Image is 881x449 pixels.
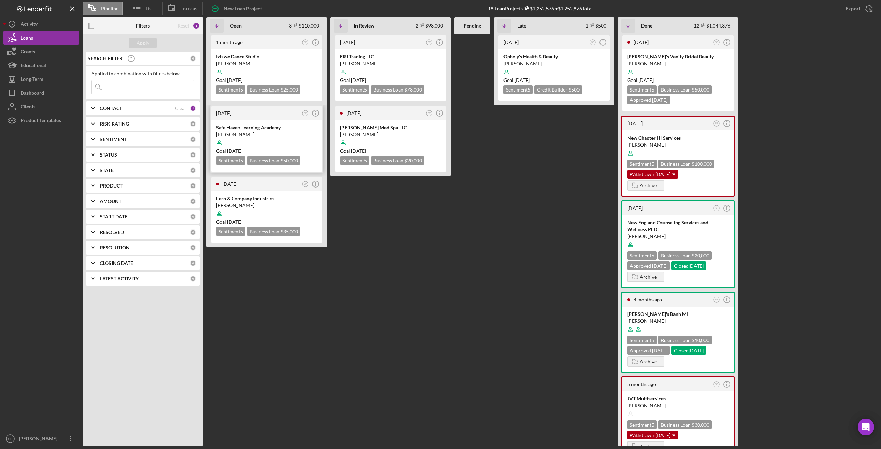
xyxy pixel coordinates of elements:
div: Sentiment 5 [627,420,657,429]
div: [PERSON_NAME] [216,131,317,138]
div: Business Loan $10,000 [658,336,712,344]
b: STATUS [100,152,117,158]
div: 0 [190,245,196,251]
div: Approved [DATE] [627,346,670,355]
div: 0 [190,167,196,173]
time: 09/29/2025 [351,148,366,154]
div: Sentiment 5 [627,336,657,344]
a: [DATE]SPOphely's Health & Beauty[PERSON_NAME]Goal [DATE]Sentiment5Credit Builder $500 [497,34,611,102]
time: 2025-05-23 15:22 [627,205,643,211]
button: SP [712,204,721,213]
div: Clear [175,106,187,111]
a: Activity [3,17,79,31]
div: 0 [190,276,196,282]
a: [DATE]SP[PERSON_NAME] Med Spa LLC[PERSON_NAME]Goal [DATE]Sentiment5Business Loan $20,000 [334,105,447,173]
a: Clients [3,100,79,114]
div: Sentiment 5 [216,156,245,165]
button: SP [712,295,721,304]
time: 2025-07-02 14:31 [340,39,355,45]
div: 1 [190,105,196,111]
div: [PERSON_NAME] [627,141,729,148]
button: SP [588,38,597,47]
a: 4 months agoSP[PERSON_NAME]'s Banh Mi[PERSON_NAME]Sentiment5Business Loan $10,000Approved [DATE]C... [621,292,735,373]
b: Open [230,23,242,29]
b: Pending [464,23,481,29]
b: RISK RATING [100,121,129,127]
button: Loans [3,31,79,45]
div: [PERSON_NAME] [340,131,441,138]
b: In Review [354,23,374,29]
div: Sentiment 5 [216,85,245,94]
b: Filters [136,23,150,29]
button: Apply [129,38,157,48]
div: [PERSON_NAME] [503,60,605,67]
b: SENTIMENT [100,137,127,142]
text: SP [428,41,431,43]
button: SP [425,109,434,118]
b: LATEST ACTIVITY [100,276,139,281]
div: Applied in combination with filters below [91,71,194,76]
span: Goal [627,77,654,83]
button: Product Templates [3,114,79,127]
text: SP [304,112,307,114]
div: Izizwe Dance Studio [216,53,317,60]
b: START DATE [100,214,127,220]
span: Goal [340,77,366,83]
div: Credit Builder [534,85,582,94]
b: Done [641,23,652,29]
a: Grants [3,45,79,58]
div: [PERSON_NAME] [627,233,729,240]
button: Archive [627,180,664,191]
button: Long-Term [3,72,79,86]
div: [PERSON_NAME] [627,318,729,324]
time: 2025-05-28 22:17 [627,120,643,126]
button: New Loan Project [206,2,269,15]
time: 2025-04-09 18:26 [627,381,656,387]
text: SP [715,207,718,209]
span: Goal [216,77,242,83]
text: SP [715,122,718,125]
time: 09/15/2025 [351,77,366,83]
div: Open Intercom Messenger [858,419,874,435]
text: SP [715,383,718,385]
div: Withdrawn [DATE] [627,170,678,179]
text: SP [715,41,718,43]
div: Sentiment 5 [627,160,657,168]
div: 12 $1,044,376 [694,23,730,29]
button: SP [712,119,721,128]
a: [DATE]SP[PERSON_NAME]'s Vanity Bridal Beauty[PERSON_NAME]Goal [DATE]Sentiment5Business Loan $50,0... [621,34,735,112]
a: 1 month agoSPIzizwe Dance Studio[PERSON_NAME]Goal [DATE]Sentiment5Business Loan $25,000 [210,34,323,102]
text: SP [304,183,307,185]
b: STATE [100,168,114,173]
b: SEARCH FILTER [88,56,123,61]
button: SP[PERSON_NAME] [3,432,79,446]
button: SP [301,180,310,189]
time: 2025-07-23 18:58 [216,39,243,45]
div: Sentiment 5 [340,85,369,94]
b: PRODUCT [100,183,123,189]
div: 3 $110,000 [289,23,319,29]
div: Dashboard [21,86,44,101]
div: Apply [137,38,149,48]
button: Export [839,2,878,15]
div: Business Loan [371,85,424,94]
div: Business Loan [247,85,300,94]
button: Archive [627,272,664,282]
button: SP [712,380,721,389]
div: [PERSON_NAME] [17,432,62,447]
span: $20,000 [404,158,422,163]
div: Sentiment 5 [340,156,369,165]
div: Activity [21,17,38,33]
time: 2025-06-20 14:32 [346,110,361,116]
div: Sentiment 5 [503,85,533,94]
div: $1,252,876 [523,6,554,11]
div: 0 [190,229,196,235]
text: SP [304,41,307,43]
div: Archive [640,356,657,367]
div: Export [846,2,860,15]
div: Business Loan $100,000 [658,160,714,168]
a: [DATE]SPNew England Counseling Services and Wellness PLLC[PERSON_NAME]Sentiment5Business Loan $20... [621,200,735,288]
div: 0 [190,136,196,142]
